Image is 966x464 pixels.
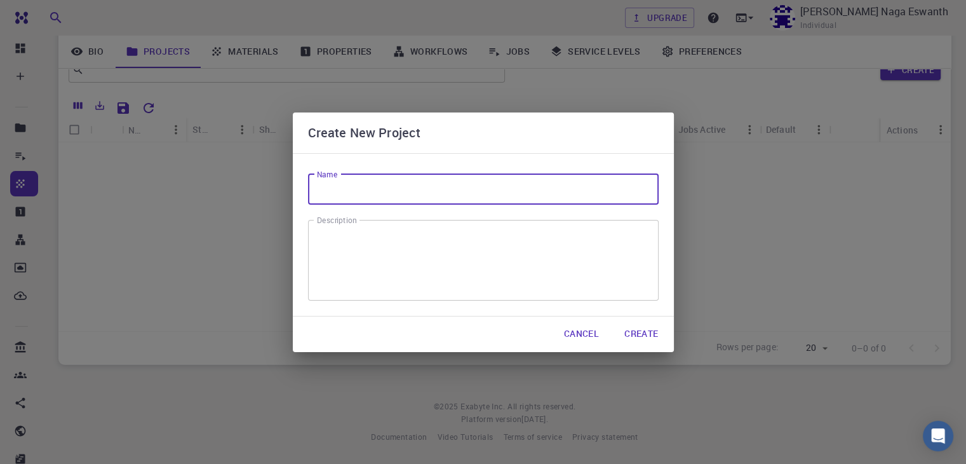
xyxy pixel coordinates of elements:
[317,215,357,226] label: Description
[554,322,609,347] button: Cancel
[317,169,337,180] label: Name
[923,421,953,451] div: Open Intercom Messenger
[27,9,73,20] span: Support
[614,322,668,347] button: Create
[308,123,421,143] h6: Create New Project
